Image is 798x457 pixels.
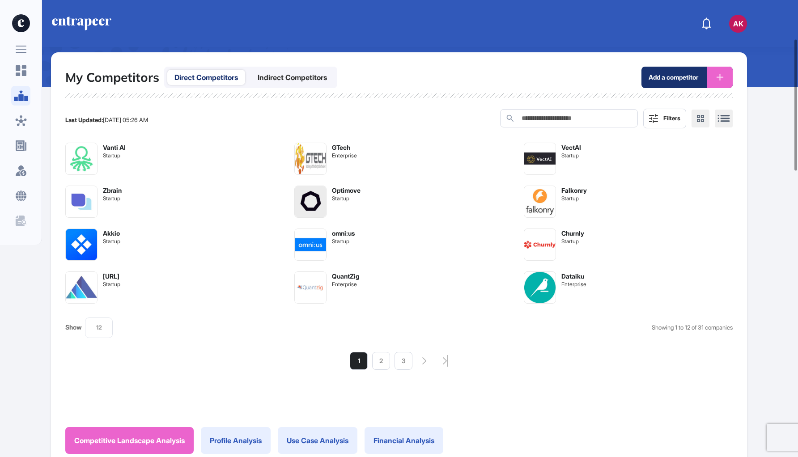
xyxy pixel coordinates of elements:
[65,116,103,123] b: Last Updated:
[332,228,355,238] div: omni:us
[332,152,357,160] div: enterprise
[422,357,427,364] div: search-pagination-next-button
[278,427,357,454] div: Use Case Analysis
[524,186,556,217] img: Falkonry-logo
[372,352,390,370] li: 2
[561,271,586,281] div: Dataiku
[65,117,148,123] div: [DATE] 05:26 AM
[103,238,120,245] div: startup
[66,229,97,260] img: Akkio-logo
[561,228,584,238] div: Churnly
[561,195,587,203] div: startup
[103,195,122,203] div: startup
[365,427,443,454] div: Financial Analysis
[65,70,159,85] h2: My Competitors
[96,324,102,331] span: 12
[524,272,556,303] img: Dataiku-logo
[103,281,120,288] div: startup
[332,143,357,152] div: GTech
[652,323,733,332] div: Showing 1 to 12 of 31 companies
[65,427,194,454] div: Competitive Landscape Analysis
[443,355,448,367] div: search-pagination-last-page-button
[66,272,97,303] img: RevOS.ai-logo
[103,152,126,160] div: startup
[258,72,327,83] span: Indirect Competitors
[641,67,733,88] button: Add a competitor
[295,143,326,174] img: GTech-logo
[643,109,686,128] button: Filters
[332,271,359,281] div: QuantZig
[524,152,556,165] img: VectAI-logo
[65,324,82,331] span: Show
[729,15,747,33] button: AK
[51,17,112,31] a: entrapeer-logo
[395,352,412,370] li: 3
[295,272,326,303] img: QuantZig-logo
[295,186,326,217] img: Optimove-logo
[66,186,97,217] img: Zbrain-logo
[103,271,120,281] div: [URL]
[66,143,97,174] img: Vanti AI-logo
[350,352,368,370] li: 1
[174,72,238,83] span: Direct Competitors
[103,186,122,195] div: Zbrain
[332,238,355,245] div: startup
[561,143,581,152] div: VectAI
[103,143,126,152] div: Vanti AI
[561,186,587,195] div: Falkonry
[332,195,361,203] div: startup
[561,238,584,245] div: startup
[332,281,359,288] div: enterprise
[103,228,120,238] div: Akkio
[201,427,271,454] div: Profile Analysis
[561,281,586,288] div: enterprise
[332,186,361,195] div: Optimove
[663,114,680,122] div: Filters
[524,229,556,260] img: Churnly-logo
[561,152,581,160] div: startup
[295,229,326,260] img: omni:us-logo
